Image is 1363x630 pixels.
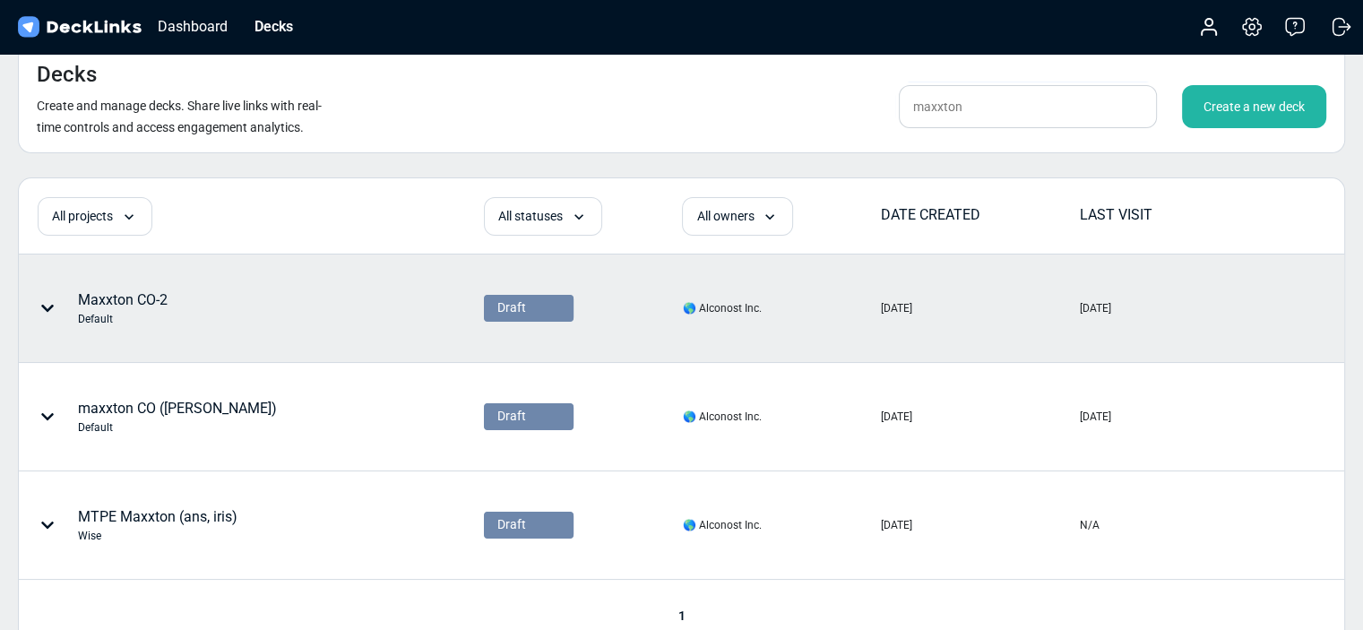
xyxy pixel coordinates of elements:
[37,99,322,134] small: Create and manage decks. Share live links with real-time controls and access engagement analytics.
[1080,300,1111,316] div: [DATE]
[78,311,168,327] div: Default
[14,14,144,40] img: DeckLinks
[78,289,168,327] div: Maxxton CO-2
[1080,204,1277,226] div: LAST VISIT
[497,515,526,534] span: Draft
[1182,85,1326,128] div: Create a new deck
[899,85,1157,128] input: Search
[669,608,694,623] span: 1
[497,298,526,317] span: Draft
[682,517,761,533] div: 🌎 Alconost Inc.
[881,204,1078,226] div: DATE CREATED
[38,197,152,236] div: All projects
[1080,517,1100,533] div: N/A
[881,517,912,533] div: [DATE]
[881,409,912,425] div: [DATE]
[78,528,237,544] div: Wise
[37,62,97,88] h4: Decks
[246,15,302,38] div: Decks
[682,409,761,425] div: 🌎 Alconost Inc.
[78,419,277,436] div: Default
[497,407,526,426] span: Draft
[484,197,602,236] div: All statuses
[682,300,761,316] div: 🌎 Alconost Inc.
[881,300,912,316] div: [DATE]
[149,15,237,38] div: Dashboard
[1080,409,1111,425] div: [DATE]
[682,197,793,236] div: All owners
[78,506,237,544] div: MTPE Maxxton (ans, iris)
[78,398,277,436] div: maxxton CO ([PERSON_NAME])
